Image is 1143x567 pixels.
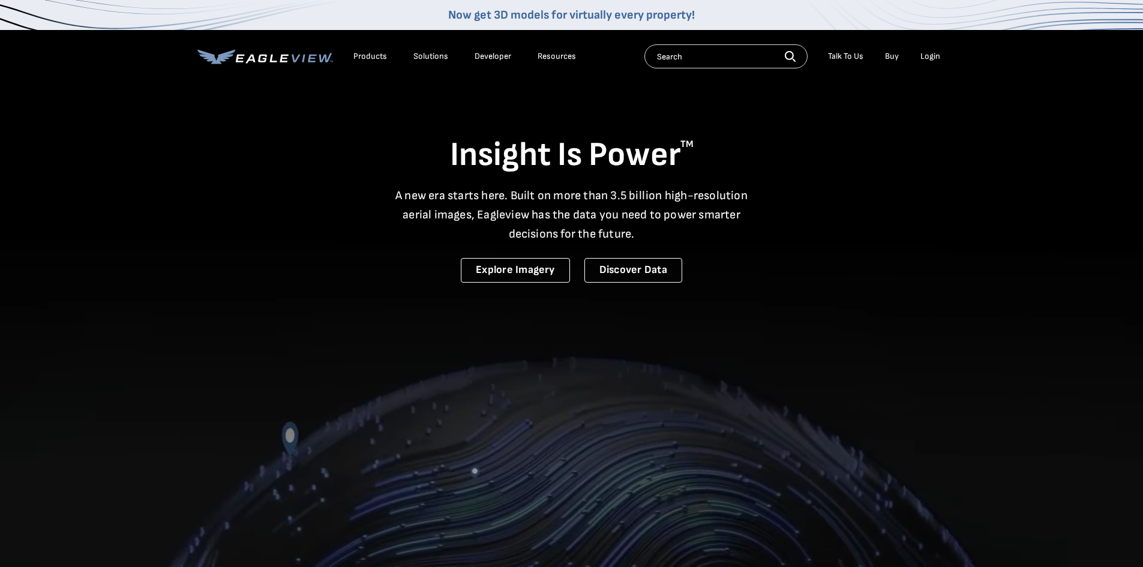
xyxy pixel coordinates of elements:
div: Products [353,51,387,62]
a: Buy [885,51,899,62]
p: A new era starts here. Built on more than 3.5 billion high-resolution aerial images, Eagleview ha... [388,186,755,244]
input: Search [644,44,808,68]
a: Discover Data [584,258,682,283]
sup: TM [680,139,694,150]
div: Resources [538,51,576,62]
div: Solutions [413,51,448,62]
h1: Insight Is Power [197,134,946,176]
a: Developer [475,51,511,62]
a: Now get 3D models for virtually every property! [448,8,695,22]
a: Explore Imagery [461,258,570,283]
div: Login [920,51,940,62]
div: Talk To Us [828,51,863,62]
